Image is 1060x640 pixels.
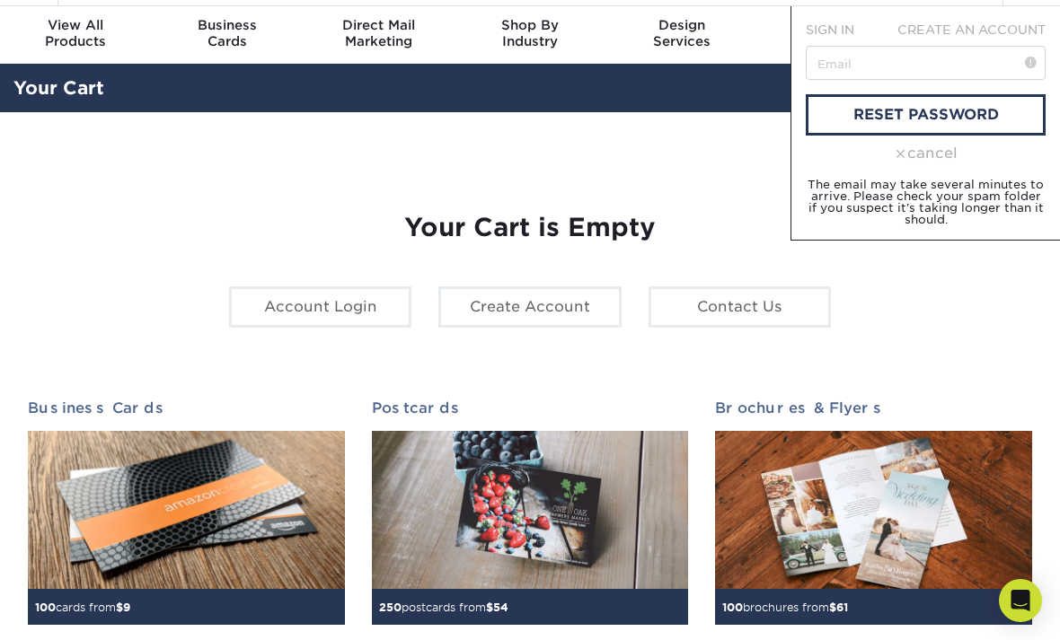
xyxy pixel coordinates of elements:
[722,601,848,614] small: brochures from
[493,601,508,614] span: 54
[303,6,455,64] a: Direct MailMarketing
[829,601,836,614] span: $
[28,399,345,416] h2: Business Cards
[757,17,909,49] div: & Templates
[836,601,848,614] span: 61
[605,17,757,33] span: Design
[486,601,493,614] span: $
[722,601,743,614] span: 100
[757,6,909,64] a: Resources& Templates
[116,601,123,614] span: $
[757,17,909,33] span: Resources
[455,17,606,33] span: Shop By
[808,178,1044,226] small: The email may take several minutes to arrive. Please check your spam folder if you suspect it's t...
[152,6,304,64] a: BusinessCards
[999,579,1042,622] div: Open Intercom Messenger
[152,17,304,33] span: Business
[605,6,757,64] a: DesignServices
[28,431,345,589] img: Business Cards
[605,17,757,49] div: Services
[303,17,455,33] span: Direct Mail
[806,22,854,37] span: SIGN IN
[372,399,689,416] h2: Postcards
[806,143,1046,164] div: cancel
[152,17,304,49] div: Cards
[35,601,130,614] small: cards from
[715,399,1032,416] h2: Brochures & Flyers
[35,601,56,614] span: 100
[649,286,831,328] a: Contact Us
[455,17,606,49] div: Industry
[806,46,1046,80] input: Email
[897,22,1046,37] span: CREATE AN ACCOUNT
[379,601,402,614] span: 250
[438,286,621,328] a: Create Account
[806,94,1046,136] a: reset password
[28,213,1032,243] h1: Your Cart is Empty
[715,431,1032,589] img: Brochures & Flyers
[229,286,411,328] a: Account Login
[379,601,508,614] small: postcards from
[455,6,606,64] a: Shop ByIndustry
[13,77,104,99] a: Your Cart
[303,17,455,49] div: Marketing
[123,601,130,614] span: 9
[372,431,689,589] img: Postcards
